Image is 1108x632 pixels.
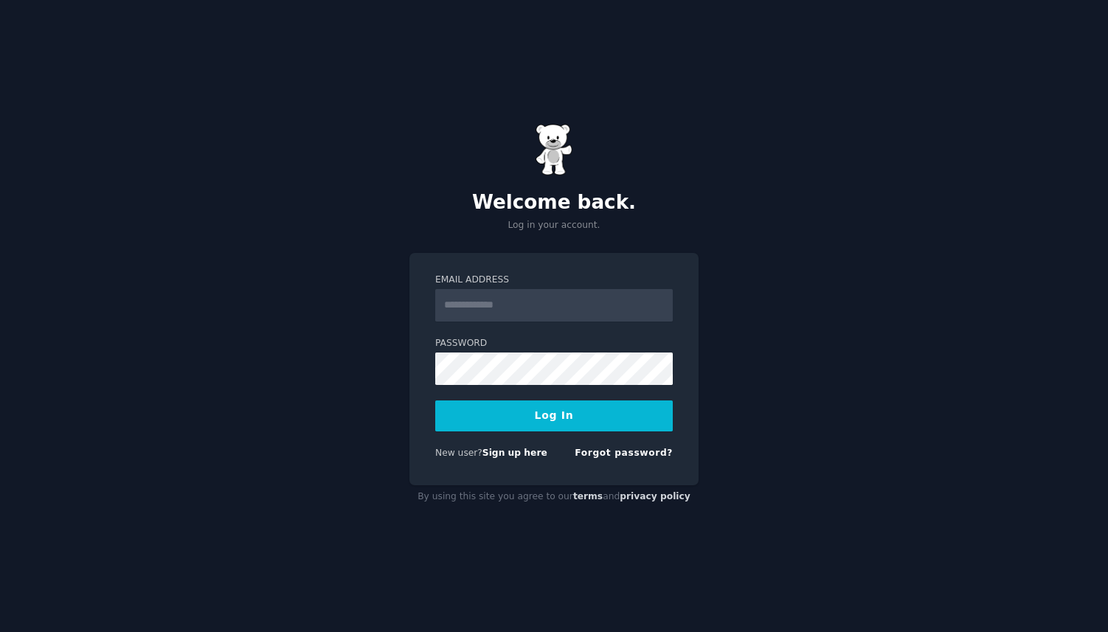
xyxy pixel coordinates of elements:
a: Forgot password? [575,448,673,458]
label: Email Address [435,274,673,287]
label: Password [435,337,673,350]
a: terms [573,491,603,501]
img: Gummy Bear [536,124,572,176]
button: Log In [435,400,673,431]
a: privacy policy [620,491,690,501]
a: Sign up here [482,448,547,458]
div: By using this site you agree to our and [409,485,699,509]
span: New user? [435,448,482,458]
h2: Welcome back. [409,191,699,215]
p: Log in your account. [409,219,699,232]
